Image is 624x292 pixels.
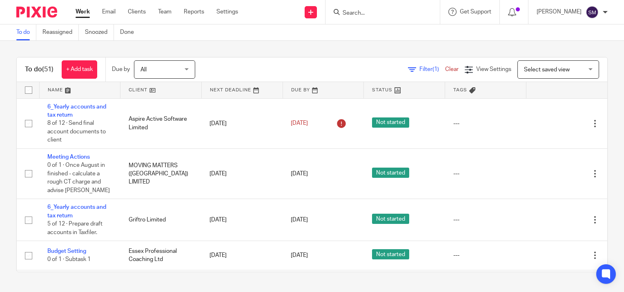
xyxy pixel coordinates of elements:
a: Reports [184,8,204,16]
td: [DATE] [201,199,283,241]
span: [DATE] [291,171,308,177]
a: + Add task [62,60,97,79]
span: Not started [372,117,409,128]
span: All [140,67,147,73]
a: Budget Setting [47,248,86,254]
img: Pixie [16,7,57,18]
span: 8 of 12 · Send final account documents to client [47,120,106,143]
span: 0 of 1 · Once August in finished - calculate a rough CT charge and advise [PERSON_NAME] [47,162,110,193]
td: Essex Professional Coaching Ltd [120,241,202,270]
td: [DATE] [201,98,283,148]
h1: To do [25,65,53,74]
a: Email [102,8,116,16]
span: (1) [432,66,439,72]
td: MOVING MATTERS ([GEOGRAPHIC_DATA]) LIMITED [120,148,202,199]
a: Snoozed [85,24,114,40]
td: Aspire Active Software Limited [120,98,202,148]
span: Select saved view [524,67,570,73]
a: 6_Yearly accounts and tax return [47,104,106,118]
div: --- [453,216,518,224]
span: Get Support [460,9,491,15]
a: Work [76,8,90,16]
a: Team [158,8,172,16]
span: 0 of 1 · Subtask 1 [47,257,91,263]
span: View Settings [476,66,511,72]
a: Clear [445,66,459,72]
a: To do [16,24,36,40]
div: --- [453,251,518,259]
span: Not started [372,249,409,259]
a: Meeting Actions [47,154,90,160]
div: --- [453,119,518,128]
span: [DATE] [291,252,308,258]
td: [DATE] [201,241,283,270]
input: Search [342,10,415,17]
span: Not started [372,168,409,178]
img: svg%3E [586,6,599,19]
td: [DATE] [201,148,283,199]
span: (51) [42,66,53,73]
a: 6_Yearly accounts and tax return [47,204,106,218]
span: Not started [372,214,409,224]
span: Filter [419,66,445,72]
span: 5 of 12 · Prepare draft accounts in Taxfiler. [47,221,103,235]
p: Due by [112,65,130,73]
a: Reassigned [42,24,79,40]
span: [DATE] [291,120,308,126]
a: Settings [216,8,238,16]
div: --- [453,170,518,178]
a: Clients [128,8,146,16]
span: Tags [453,88,467,92]
td: Griftro Limited [120,199,202,241]
a: Done [120,24,140,40]
span: [DATE] [291,217,308,223]
p: [PERSON_NAME] [537,8,582,16]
